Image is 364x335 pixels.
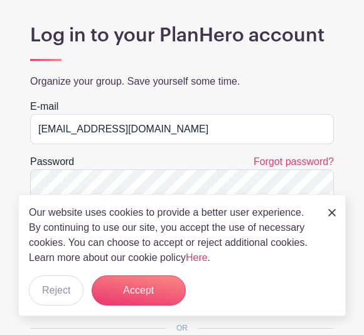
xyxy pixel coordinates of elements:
[92,275,186,306] button: Accept
[254,156,334,167] a: Forgot password?
[30,154,74,169] label: Password
[29,205,315,265] p: Our website uses cookies to provide a better user experience. By continuing to use our site, you ...
[30,74,334,89] p: Organize your group. Save yourself some time.
[166,324,198,332] span: OR
[29,275,83,306] button: Reject
[186,252,208,263] a: Here
[328,209,336,216] img: close_button-5f87c8562297e5c2d7936805f587ecaba9071eb48480494691a3f1689db116b3.svg
[30,114,334,144] input: e.g. julie@eventco.com
[30,24,334,47] h1: Log in to your PlanHero account
[30,99,58,114] label: E-mail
